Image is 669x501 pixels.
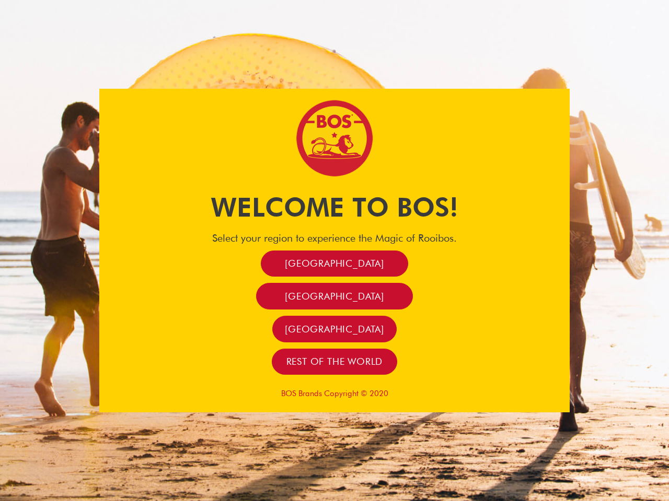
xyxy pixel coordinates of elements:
[272,316,397,342] a: [GEOGRAPHIC_DATA]
[99,232,570,244] h4: Select your region to experience the Magic of Rooibos.
[285,290,384,302] span: [GEOGRAPHIC_DATA]
[99,189,570,225] h1: Welcome to BOS!
[99,389,570,398] p: BOS Brands Copyright © 2020
[272,349,398,375] a: Rest of the world
[285,257,384,269] span: [GEOGRAPHIC_DATA]
[261,250,408,277] a: [GEOGRAPHIC_DATA]
[285,323,384,335] span: [GEOGRAPHIC_DATA]
[256,283,413,309] a: [GEOGRAPHIC_DATA]
[295,99,374,177] img: Bos Brands
[286,355,383,367] span: Rest of the world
